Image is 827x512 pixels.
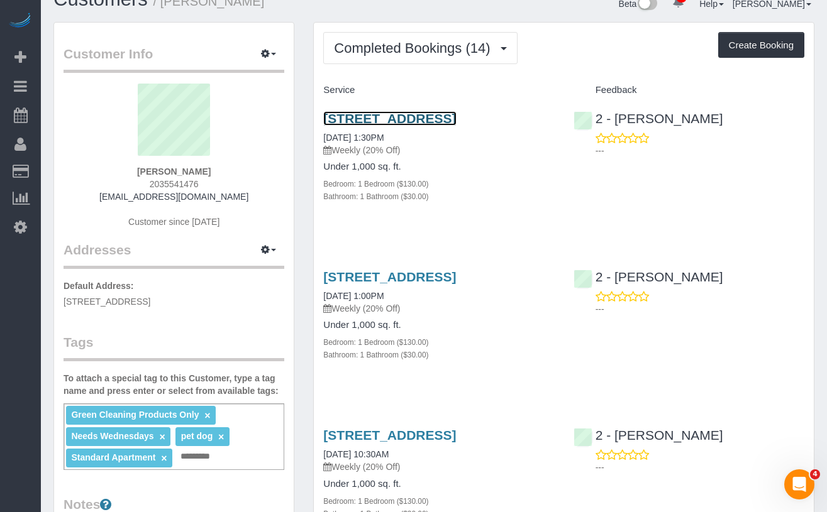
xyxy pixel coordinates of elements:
a: × [160,432,165,442]
h4: Under 1,000 sq. ft. [323,479,554,489]
strong: [PERSON_NAME] [137,166,211,177]
a: × [161,453,167,464]
h4: Under 1,000 sq. ft. [323,320,554,330]
label: Default Address: [64,280,134,292]
p: Weekly (20% Off) [323,144,554,156]
span: Customer since [DATE] [128,217,219,227]
a: × [204,410,210,421]
span: Needs Wednesdays [71,431,153,441]
iframe: Intercom live chat [784,469,814,499]
h4: Feedback [574,85,804,95]
span: 4 [810,469,820,479]
p: Weekly (20% Off) [323,460,554,473]
legend: Customer Info [64,45,284,73]
img: Automaid Logo [8,13,33,30]
small: Bedroom: 1 Bedroom ($130.00) [323,497,428,506]
h4: Under 1,000 sq. ft. [323,161,554,172]
a: × [218,432,224,442]
p: Weekly (20% Off) [323,302,554,315]
a: [STREET_ADDRESS] [323,428,456,442]
label: To attach a special tag to this Customer, type a tag name and press enter or select from availabl... [64,372,284,397]
h4: Service [323,85,554,95]
small: Bathroom: 1 Bathroom ($30.00) [323,351,428,359]
legend: Tags [64,333,284,361]
button: Completed Bookings (14) [323,32,517,64]
span: 2035541476 [150,179,199,189]
span: Standard Apartment [71,452,155,462]
p: --- [596,303,804,315]
button: Create Booking [718,32,804,58]
span: pet dog [181,431,213,441]
span: Completed Bookings (14) [334,40,496,56]
span: [STREET_ADDRESS] [64,297,150,307]
p: --- [596,461,804,474]
small: Bedroom: 1 Bedroom ($130.00) [323,180,428,188]
a: [DATE] 1:00PM [323,291,384,301]
a: [EMAIL_ADDRESS][DOMAIN_NAME] [99,192,248,202]
a: 2 - [PERSON_NAME] [574,428,723,442]
small: Bedroom: 1 Bedroom ($130.00) [323,338,428,347]
a: [DATE] 1:30PM [323,133,384,143]
a: 2 - [PERSON_NAME] [574,270,723,284]
p: --- [596,144,804,157]
span: Green Cleaning Products Only [71,410,199,420]
a: [STREET_ADDRESS] [323,111,456,126]
a: [STREET_ADDRESS] [323,270,456,284]
a: 2 - [PERSON_NAME] [574,111,723,126]
a: [DATE] 10:30AM [323,449,389,459]
small: Bathroom: 1 Bathroom ($30.00) [323,192,428,201]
